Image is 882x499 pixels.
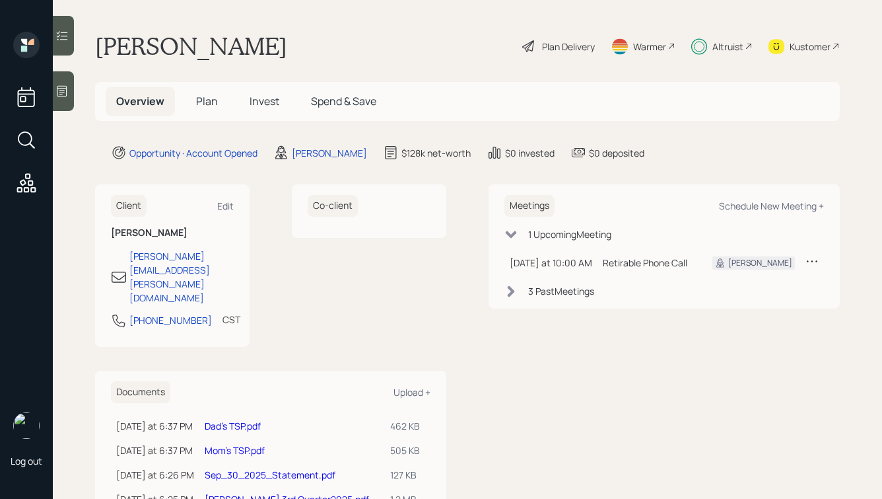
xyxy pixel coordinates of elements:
[129,313,212,327] div: [PHONE_NUMBER]
[95,32,287,61] h1: [PERSON_NAME]
[790,40,831,54] div: Kustomer
[116,94,164,108] span: Overview
[528,227,611,241] div: 1 Upcoming Meeting
[13,412,40,439] img: hunter_neumayer.jpg
[401,146,471,160] div: $128k net-worth
[222,313,240,326] div: CST
[603,256,691,270] div: Retirable Phone Call
[589,146,644,160] div: $0 deposited
[308,195,358,217] h6: Co-client
[712,40,743,54] div: Altruist
[393,386,430,399] div: Upload +
[205,469,335,481] a: Sep_30_2025_Statement.pdf
[116,468,194,482] div: [DATE] at 6:26 PM
[111,227,234,239] h6: [PERSON_NAME]
[390,419,425,433] div: 462 KB
[129,249,234,305] div: [PERSON_NAME][EMAIL_ADDRESS][PERSON_NAME][DOMAIN_NAME]
[250,94,279,108] span: Invest
[111,381,170,403] h6: Documents
[205,444,265,457] a: Mom's TSP.pdf
[311,94,376,108] span: Spend & Save
[633,40,666,54] div: Warmer
[390,468,425,482] div: 127 KB
[504,195,555,217] h6: Meetings
[510,256,592,270] div: [DATE] at 10:00 AM
[116,419,194,433] div: [DATE] at 6:37 PM
[390,443,425,457] div: 505 KB
[205,420,261,432] a: Dad's TSP.pdf
[528,284,594,298] div: 3 Past Meeting s
[292,146,367,160] div: [PERSON_NAME]
[505,146,555,160] div: $0 invested
[728,257,792,269] div: [PERSON_NAME]
[217,200,234,212] div: Edit
[116,443,194,457] div: [DATE] at 6:37 PM
[196,94,218,108] span: Plan
[542,40,595,54] div: Plan Delivery
[111,195,147,217] h6: Client
[11,455,42,467] div: Log out
[129,146,257,160] div: Opportunity · Account Opened
[719,200,824,212] div: Schedule New Meeting +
